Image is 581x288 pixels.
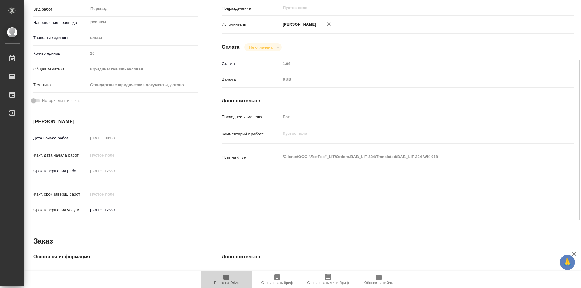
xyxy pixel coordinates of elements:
button: Не оплачена [247,45,274,50]
span: Обновить файлы [364,281,394,285]
input: Пустое поле [88,190,141,199]
h4: [PERSON_NAME] [33,118,198,125]
span: Нотариальный заказ [42,98,80,104]
h4: Оплата [222,44,240,51]
input: Пустое поле [282,4,531,11]
p: Комментарий к работе [222,131,281,137]
p: [PERSON_NAME] [281,21,316,28]
h4: Дополнительно [222,253,574,260]
p: Подразделение [222,5,281,11]
textarea: /Clients/ООО "ЛитРес"_LIT/Orders/BAB_LIT-224/Translated/BAB_LIT-224-WK-018 [281,152,545,162]
p: Факт. дата начала работ [33,152,88,158]
p: Путь на drive [222,270,281,276]
input: Пустое поле [281,269,545,277]
h4: Основная информация [33,253,198,260]
p: Дата начала работ [33,135,88,141]
input: Пустое поле [88,269,198,277]
button: Удалить исполнителя [322,18,336,31]
p: Последнее изменение [222,114,281,120]
p: Валюта [222,76,281,83]
p: Ставка [222,61,281,67]
p: Вид работ [33,6,88,12]
p: Путь на drive [222,154,281,160]
h2: Заказ [33,236,53,246]
input: Пустое поле [281,59,545,68]
p: Факт. срок заверш. работ [33,191,88,197]
p: Срок завершения работ [33,168,88,174]
input: Пустое поле [88,167,141,175]
p: Тарифные единицы [33,35,88,41]
input: Пустое поле [88,151,141,160]
p: Направление перевода [33,20,88,26]
p: Тематика [33,82,88,88]
p: Общая тематика [33,66,88,72]
button: Скопировать мини-бриф [303,271,353,288]
h4: Дополнительно [222,97,574,105]
input: Пустое поле [88,134,141,142]
span: Скопировать мини-бриф [307,281,349,285]
button: Обновить файлы [353,271,404,288]
div: слово [88,33,198,43]
p: Исполнитель [222,21,281,28]
span: 🙏 [562,256,573,269]
p: Код заказа [33,270,88,276]
div: Юридическая/Финансовая [88,64,198,74]
div: Стандартные юридические документы, договоры, уставы [88,80,198,90]
p: Кол-во единиц [33,50,88,57]
div: Не оплачена [244,43,281,51]
span: Папка на Drive [214,281,239,285]
input: ✎ Введи что-нибудь [88,205,141,214]
div: RUB [281,74,545,85]
button: 🙏 [560,255,575,270]
input: Пустое поле [88,49,198,58]
button: Папка на Drive [201,271,252,288]
button: Скопировать бриф [252,271,303,288]
input: Пустое поле [281,112,545,121]
span: Скопировать бриф [261,281,293,285]
p: Срок завершения услуги [33,207,88,213]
